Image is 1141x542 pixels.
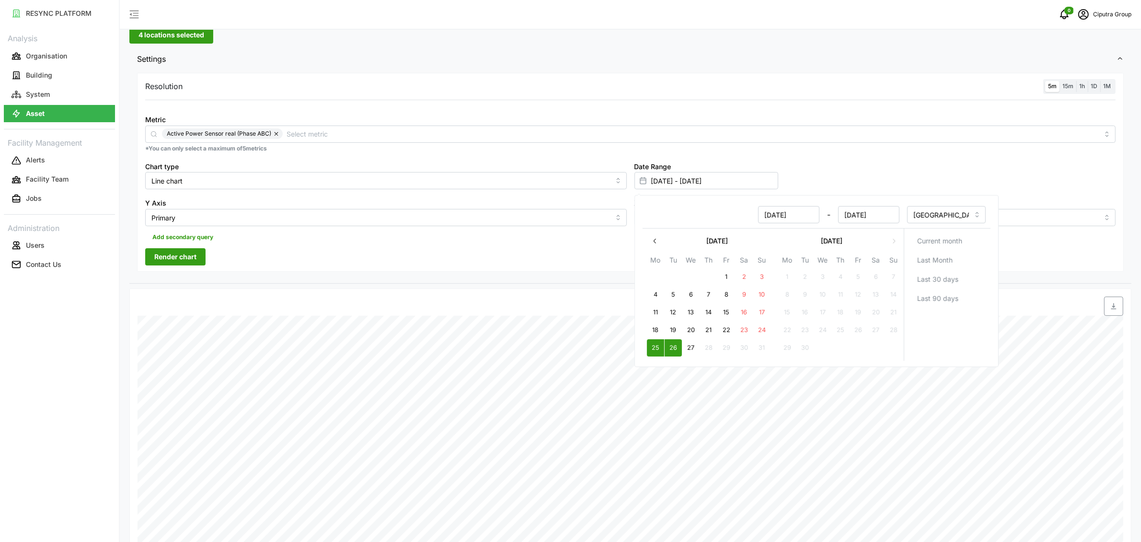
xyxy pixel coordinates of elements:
button: 26 September 2025 [849,322,866,339]
button: Last 30 days [908,271,987,288]
p: Asset [26,109,45,118]
button: 9 August 2025 [735,286,752,303]
span: Add secondary query [152,231,213,244]
button: 5 September 2025 [849,268,866,286]
th: We [814,254,831,268]
th: Sa [735,254,753,268]
p: Contact Us [26,260,61,269]
label: Metric [145,115,166,125]
button: 24 August 2025 [753,322,770,339]
button: Contact Us [4,256,115,273]
th: Sa [867,254,885,268]
p: *You can only select a maximum of 5 metrics [145,145,1116,153]
button: [DATE] [778,232,885,250]
a: Contact Us [4,255,115,274]
th: Fr [717,254,735,268]
p: Analysis [4,31,115,45]
button: 14 September 2025 [885,286,902,303]
button: 21 August 2025 [700,322,717,339]
button: 3 August 2025 [753,268,770,286]
button: 28 August 2025 [700,339,717,357]
button: Building [4,67,115,84]
button: 1 September 2025 [778,268,795,286]
button: 29 September 2025 [778,339,795,357]
button: 5 August 2025 [664,286,681,303]
button: 12 August 2025 [664,304,681,321]
a: Building [4,66,115,85]
p: Users [26,241,45,250]
button: 18 August 2025 [646,322,664,339]
span: Last 90 days [917,290,958,307]
p: Facility Team [26,174,69,184]
button: 7 August 2025 [700,286,717,303]
button: 10 September 2025 [814,286,831,303]
button: 18 September 2025 [831,304,849,321]
p: Organisation [26,51,67,61]
div: - [647,206,899,223]
button: 27 September 2025 [867,322,884,339]
button: Users [4,237,115,254]
th: Mo [778,254,796,268]
button: 12 September 2025 [849,286,866,303]
p: Facility Management [4,135,115,149]
button: Organisation [4,47,115,65]
button: Add secondary query [145,230,220,244]
button: 13 September 2025 [867,286,884,303]
button: [DATE] [664,232,771,250]
button: Last Month [908,252,987,269]
button: 21 September 2025 [885,304,902,321]
button: 22 September 2025 [778,322,795,339]
th: Th [831,254,849,268]
button: 4 September 2025 [831,268,849,286]
button: 13 August 2025 [682,304,699,321]
button: Settings [129,47,1131,71]
button: 6 August 2025 [682,286,699,303]
span: Current month [917,233,962,249]
button: 3 September 2025 [814,268,831,286]
button: 4 locations selected [129,26,213,44]
button: 8 September 2025 [778,286,795,303]
button: 1 August 2025 [717,268,735,286]
button: 6 September 2025 [867,268,884,286]
div: Settings [129,70,1131,283]
a: Organisation [4,46,115,66]
label: Chart type [145,161,179,172]
button: Facility Team [4,171,115,188]
th: Th [700,254,717,268]
button: 15 August 2025 [717,304,735,321]
th: Su [885,254,902,268]
button: 10 August 2025 [753,286,770,303]
button: 16 August 2025 [735,304,752,321]
button: 25 August 2025 [646,339,664,357]
button: 30 September 2025 [796,339,813,357]
button: 25 September 2025 [831,322,849,339]
span: Settings [137,47,1117,71]
p: System [26,90,50,99]
p: Building [26,70,52,80]
span: 1M [1103,82,1111,90]
p: Jobs [26,194,42,203]
span: 0 [1068,7,1071,14]
span: Render chart [154,249,196,265]
button: Render chart [145,248,206,265]
button: 29 August 2025 [717,339,735,357]
button: 15 September 2025 [778,304,795,321]
a: RESYNC PLATFORM [4,4,115,23]
label: Date Range [634,161,671,172]
button: Asset [4,105,115,122]
a: System [4,85,115,104]
button: 17 August 2025 [753,304,770,321]
button: 30 August 2025 [735,339,752,357]
p: Administration [4,220,115,234]
input: Select metric [287,128,1099,139]
button: 23 August 2025 [735,322,752,339]
span: Active Power Sensor real (Phase ABC) [167,128,271,139]
button: 8 August 2025 [717,286,735,303]
p: Alerts [26,155,45,165]
button: 11 August 2025 [646,304,664,321]
button: RESYNC PLATFORM [4,5,115,22]
div: Select date range [634,195,999,367]
button: 16 September 2025 [796,304,813,321]
span: 1D [1091,82,1097,90]
span: Last Month [917,252,952,268]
